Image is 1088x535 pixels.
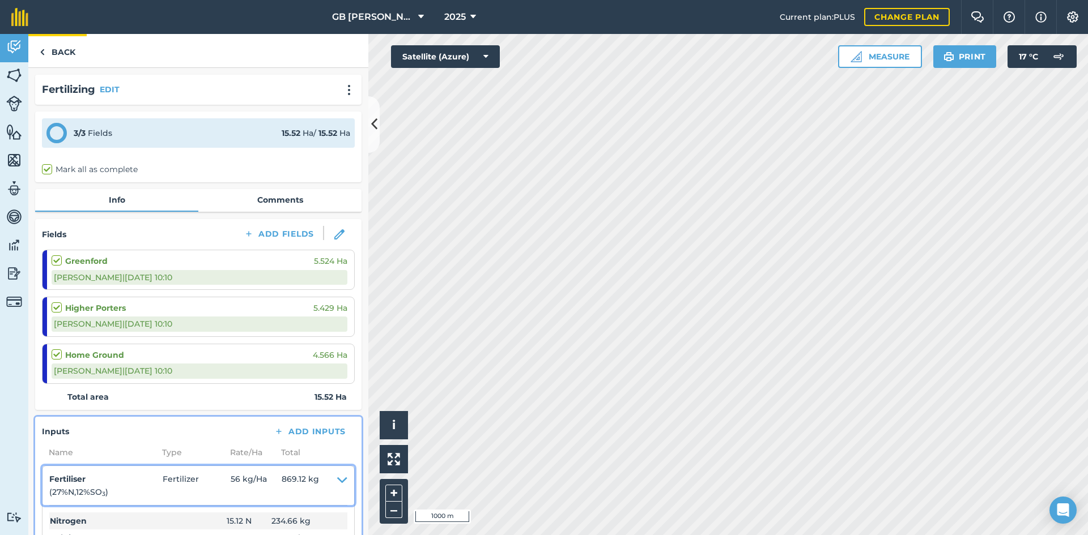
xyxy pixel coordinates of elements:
[6,123,22,140] img: svg+xml;base64,PHN2ZyB4bWxucz0iaHR0cDovL3d3dy53My5vcmcvMjAwMC9zdmciIHdpZHRoPSI1NiIgaGVpZ2h0PSI2MC...
[314,391,347,403] strong: 15.52 Ha
[235,226,323,242] button: Add Fields
[52,270,347,285] div: [PERSON_NAME] | [DATE] 10:10
[42,82,95,98] h2: Fertilizing
[74,128,86,138] strong: 3 / 3
[971,11,984,23] img: Two speech bubbles overlapping with the left bubble in the forefront
[267,512,347,529] td: 234.66 kg
[42,164,138,176] label: Mark all as complete
[42,425,69,438] h4: Inputs
[6,237,22,254] img: svg+xml;base64,PD94bWwgdmVyc2lvbj0iMS4wIiBlbmNvZGluZz0idXRmLTgiPz4KPCEtLSBHZW5lcmF0b3I6IEFkb2JlIE...
[49,486,163,498] p: ( 27 % N , 12 % SO )
[385,502,402,518] button: –
[42,446,155,459] span: Name
[388,453,400,465] img: Four arrows, one pointing top left, one top right, one bottom right and the last bottom left
[282,128,300,138] strong: 15.52
[1047,45,1070,68] img: svg+xml;base64,PD94bWwgdmVyc2lvbj0iMS4wIiBlbmNvZGluZz0idXRmLTgiPz4KPCEtLSBHZW5lcmF0b3I6IEFkb2JlIE...
[6,38,22,55] img: svg+xml;base64,PD94bWwgdmVyc2lvbj0iMS4wIiBlbmNvZGluZz0idXRmLTgiPz4KPCEtLSBHZW5lcmF0b3I6IEFkb2JlIE...
[28,34,87,67] a: Back
[35,189,198,211] a: Info
[282,473,319,498] span: 869.12 kg
[444,10,466,24] span: 2025
[6,96,22,112] img: svg+xml;base64,PD94bWwgdmVyc2lvbj0iMS4wIiBlbmNvZGluZz0idXRmLTgiPz4KPCEtLSBHZW5lcmF0b3I6IEFkb2JlIE...
[1066,11,1079,23] img: A cog icon
[1049,497,1077,524] div: Open Intercom Messenger
[342,84,356,96] img: svg+xml;base64,PHN2ZyB4bWxucz0iaHR0cDovL3d3dy53My5vcmcvMjAwMC9zdmciIHdpZHRoPSIyMCIgaGVpZ2h0PSIyNC...
[332,10,414,24] span: GB [PERSON_NAME] Farms
[6,208,22,225] img: svg+xml;base64,PD94bWwgdmVyc2lvbj0iMS4wIiBlbmNvZGluZz0idXRmLTgiPz4KPCEtLSBHZW5lcmF0b3I6IEFkb2JlIE...
[155,446,223,459] span: Type
[851,51,862,62] img: Ruler icon
[313,302,347,314] span: 5.429 Ha
[231,473,282,498] span: 56 kg / Ha
[226,512,267,529] td: 15.12 N
[6,180,22,197] img: svg+xml;base64,PD94bWwgdmVyc2lvbj0iMS4wIiBlbmNvZGluZz0idXRmLTgiPz4KPCEtLSBHZW5lcmF0b3I6IEFkb2JlIE...
[11,8,28,26] img: fieldmargin Logo
[6,152,22,169] img: svg+xml;base64,PHN2ZyB4bWxucz0iaHR0cDovL3d3dy53My5vcmcvMjAwMC9zdmciIHdpZHRoPSI1NiIgaGVpZ2h0PSI2MC...
[74,127,112,139] div: Fields
[49,473,163,485] h4: Fertiliser
[6,265,22,282] img: svg+xml;base64,PD94bWwgdmVyc2lvbj0iMS4wIiBlbmNvZGluZz0idXRmLTgiPz4KPCEtLSBHZW5lcmF0b3I6IEFkb2JlIE...
[100,83,120,96] button: EDIT
[380,411,408,439] button: i
[864,8,950,26] a: Change plan
[1002,11,1016,23] img: A question mark icon
[65,255,108,267] strong: Greenford
[1035,10,1047,24] img: svg+xml;base64,PHN2ZyB4bWxucz0iaHR0cDovL3d3dy53My5vcmcvMjAwMC9zdmciIHdpZHRoPSIxNyIgaGVpZ2h0PSIxNy...
[1008,45,1077,68] button: 17 °C
[102,490,105,498] sub: 3
[392,418,396,432] span: i
[49,512,226,529] th: Nitrogen
[274,446,300,459] span: Total
[282,127,350,139] div: Ha / Ha
[65,349,124,361] strong: Home Ground
[334,229,345,239] img: svg+xml;base64,PHN2ZyB3aWR0aD0iMTgiIGhlaWdodD0iMTgiIHZpZXdCb3g9IjAgMCAxOCAxOCIgZmlsbD0ibm9uZSIgeG...
[198,189,362,211] a: Comments
[6,512,22,523] img: svg+xml;base64,PD94bWwgdmVyc2lvbj0iMS4wIiBlbmNvZGluZz0idXRmLTgiPz4KPCEtLSBHZW5lcmF0b3I6IEFkb2JlIE...
[67,391,109,403] strong: Total area
[6,67,22,84] img: svg+xml;base64,PHN2ZyB4bWxucz0iaHR0cDovL3d3dy53My5vcmcvMjAwMC9zdmciIHdpZHRoPSI1NiIgaGVpZ2h0PSI2MC...
[52,316,347,331] div: [PERSON_NAME] | [DATE] 10:10
[933,45,997,68] button: Print
[163,473,231,498] span: Fertilizer
[40,45,45,59] img: svg+xml;base64,PHN2ZyB4bWxucz0iaHR0cDovL3d3dy53My5vcmcvMjAwMC9zdmciIHdpZHRoPSI5IiBoZWlnaHQ9IjI0Ii...
[65,302,126,314] strong: Higher Porters
[943,50,954,63] img: svg+xml;base64,PHN2ZyB4bWxucz0iaHR0cDovL3d3dy53My5vcmcvMjAwMC9zdmciIHdpZHRoPSIxOSIgaGVpZ2h0PSIyNC...
[385,485,402,502] button: +
[42,228,66,241] h4: Fields
[1019,45,1038,68] span: 17 ° C
[318,128,337,138] strong: 15.52
[49,473,347,498] summary: Fertiliser(27%N,12%SO3)Fertilizer56 kg/Ha869.12 kg
[223,446,274,459] span: Rate/ Ha
[52,363,347,378] div: [PERSON_NAME] | [DATE] 10:10
[314,255,347,267] span: 5.524 Ha
[391,45,500,68] button: Satellite (Azure)
[838,45,922,68] button: Measure
[265,423,355,439] button: Add Inputs
[6,294,22,310] img: svg+xml;base64,PD94bWwgdmVyc2lvbj0iMS4wIiBlbmNvZGluZz0idXRmLTgiPz4KPCEtLSBHZW5lcmF0b3I6IEFkb2JlIE...
[780,11,855,23] span: Current plan : PLUS
[313,349,347,361] span: 4.566 Ha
